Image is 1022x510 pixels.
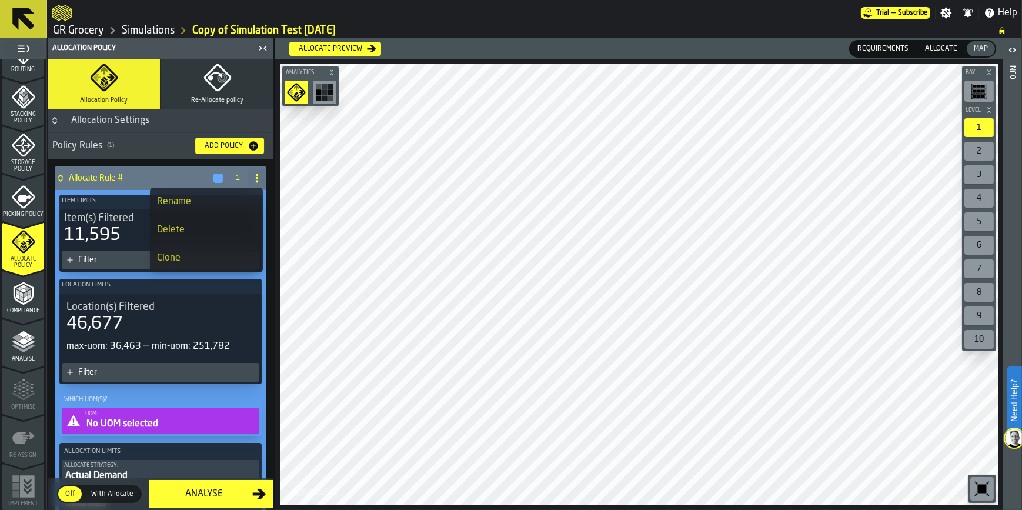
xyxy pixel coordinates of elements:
[59,195,262,207] label: Item Limits
[967,41,995,56] div: thumb
[122,24,175,37] a: link-to-/wh/i/e451d98b-95f6-4604-91ff-c80219f9c36d
[85,411,257,417] div: UOM:
[283,69,326,76] span: Analytics
[80,96,128,104] span: Allocation Policy
[2,319,44,366] li: menu Analyse
[973,479,991,498] svg: Reset zoom and position
[1008,368,1021,434] label: Need Help?
[920,44,962,54] span: Allocate
[62,408,259,434] button: UOM:No UOM selected
[963,69,983,76] span: Bay
[59,279,262,291] label: Location Limits
[850,41,916,56] div: thumb
[157,251,256,265] div: Clone
[191,96,243,104] span: Re-Allocate policy
[310,78,339,106] div: button-toolbar-undefined
[78,255,255,265] div: Filter
[1003,38,1021,510] header: Info
[2,159,44,172] span: Storage Policy
[48,116,62,125] button: Button-Allocation Settings-closed
[52,139,186,153] div: Policy Rules
[62,460,259,485] button: Allocate Strategy:Actual Demand
[962,66,996,78] button: button-
[876,9,889,17] span: Trial
[150,216,263,244] li: dropdown-item
[57,485,83,503] label: button-switch-multi-Off
[2,452,44,459] span: Re-assign
[55,166,224,190] div: Allocate Rule #
[2,174,44,221] li: menu Picking Policy
[962,281,996,304] div: button-toolbar-undefined
[64,225,121,246] div: 11,595
[157,223,256,237] div: Delete
[64,212,257,225] div: Title
[2,41,44,57] label: button-toggle-Toggle Full Menu
[85,417,257,431] div: No UOM selected
[962,186,996,210] div: button-toolbar-undefined
[150,188,263,216] li: dropdown-item
[66,301,255,314] div: Title
[86,489,138,499] span: With Allocate
[282,78,310,106] div: button-toolbar-undefined
[964,283,994,302] div: 8
[2,415,44,462] li: menu Re-assign
[150,244,263,272] li: dropdown-item
[59,209,262,248] div: stat-Item(s) Filtered
[282,66,339,78] button: button-
[48,38,273,59] header: Allocation Policy
[962,328,996,351] div: button-toolbar-undefined
[149,480,273,508] button: button-Analyse
[48,109,273,133] h3: title-section-Allocation Settings
[78,368,255,377] div: Filter
[936,7,957,19] label: button-toggle-Settings
[898,9,928,17] span: Subscribe
[849,40,917,58] label: button-switch-multi-Requirements
[64,212,134,225] span: Item(s) Filtered
[2,256,44,269] span: Allocate Policy
[53,24,104,37] a: link-to-/wh/i/e451d98b-95f6-4604-91ff-c80219f9c36d
[2,501,44,507] span: Implement
[84,486,141,502] div: thumb
[2,126,44,173] li: menu Storage Policy
[918,41,964,56] div: thumb
[964,165,994,184] div: 3
[964,236,994,255] div: 6
[963,107,983,114] span: Level
[156,487,252,501] div: Analyse
[255,41,271,55] label: button-toggle-Close me
[891,9,896,17] span: —
[2,271,44,318] li: menu Compliance
[853,44,913,54] span: Requirements
[998,6,1017,20] span: Help
[213,174,223,183] button: button-
[195,138,264,154] button: button-Add Policy
[315,83,334,102] svg: Heatmap Mode
[957,7,978,19] label: button-toggle-Notifications
[962,257,996,281] div: button-toolbar-undefined
[61,489,79,499] span: Off
[2,66,44,73] span: Routing
[58,486,82,502] div: thumb
[917,40,966,58] label: button-switch-multi-Allocate
[200,142,248,150] div: Add Policy
[157,195,256,209] div: Rename
[2,222,44,269] li: menu Allocate Policy
[962,104,996,116] button: button-
[2,78,44,125] li: menu Stacking Policy
[2,356,44,362] span: Analyse
[979,6,1022,20] label: button-toggle-Help
[2,308,44,314] span: Compliance
[69,174,212,183] h4: Allocate Rule #
[289,42,381,56] button: button-Allocate preview
[964,189,994,208] div: 4
[192,24,336,37] a: link-to-/wh/i/e451d98b-95f6-4604-91ff-c80219f9c36d/simulations/f7219b60-89f4-45f3-b9ae-f18a6da3da8d
[962,163,996,186] div: button-toolbar-undefined
[964,212,994,231] div: 5
[150,188,263,272] ul: dropdown-menu
[969,44,993,54] span: Map
[294,45,367,53] div: Allocate preview
[962,139,996,163] div: button-toolbar-undefined
[83,485,142,503] label: button-switch-multi-With Allocate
